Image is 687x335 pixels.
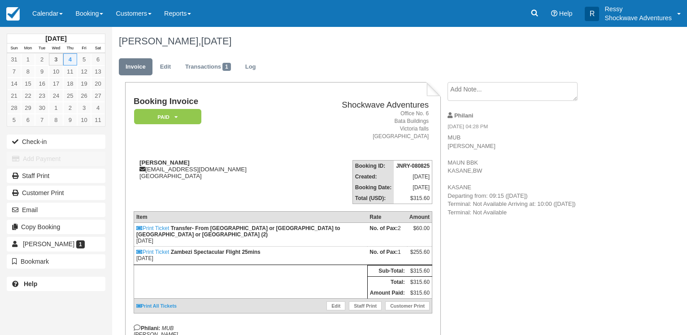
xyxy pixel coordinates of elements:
p: MUB [PERSON_NAME] MAUN BBK KASANE,BW KASANE Departing from: 09:15 ([DATE]) Terminal: Not Availabl... [448,134,599,217]
a: 7 [7,65,21,78]
strong: Philani [454,112,473,119]
a: 10 [49,65,63,78]
a: 2 [63,102,77,114]
a: Customer Print [385,301,430,310]
th: Created: [352,171,394,182]
a: Help [7,277,105,291]
a: 4 [63,53,77,65]
a: 6 [21,114,35,126]
div: $60.00 [409,225,430,239]
a: 1 [49,102,63,114]
strong: [PERSON_NAME] [139,159,190,166]
a: Staff Print [349,301,382,310]
td: [DATE] [394,171,432,182]
strong: JNRY-080825 [396,163,430,169]
a: 6 [91,53,105,65]
a: 18 [63,78,77,90]
td: 2 [367,223,407,247]
a: 21 [7,90,21,102]
strong: Philani: [134,325,160,331]
strong: Zambezi Spectacular Flight 25mins [171,249,261,255]
a: 30 [35,102,49,114]
td: [DATE] [134,223,367,247]
a: 3 [77,102,91,114]
a: Paid [134,109,198,125]
a: 17 [49,78,63,90]
p: Ressy [604,4,672,13]
a: 2 [35,53,49,65]
a: Edit [326,301,345,310]
div: R [585,7,599,21]
th: Sub-Total: [367,265,407,277]
strong: No. of Pax [370,225,398,231]
a: Print Ticket [136,249,169,255]
p: Shockwave Adventures [604,13,672,22]
a: 7 [35,114,49,126]
a: 31 [7,53,21,65]
td: [DATE] [394,182,432,193]
a: 16 [35,78,49,90]
th: Total (USD): [352,193,394,204]
th: Item [134,212,367,223]
a: 19 [77,78,91,90]
a: 3 [49,53,63,65]
address: Office No. 6 Bata Buildings Victoria falls [GEOGRAPHIC_DATA] [300,110,429,141]
a: 9 [63,114,77,126]
a: 8 [49,114,63,126]
a: 9 [35,65,49,78]
strong: Transfer- From [GEOGRAPHIC_DATA] or [GEOGRAPHIC_DATA] to [GEOGRAPHIC_DATA] or [GEOGRAPHIC_DATA] (2) [136,225,340,238]
span: [PERSON_NAME] [23,240,74,248]
div: [EMAIL_ADDRESS][DOMAIN_NAME] [GEOGRAPHIC_DATA] [134,159,296,179]
a: 11 [63,65,77,78]
td: $315.60 [394,193,432,204]
a: 28 [7,102,21,114]
a: [PERSON_NAME] 1 [7,237,105,251]
a: Transactions1 [178,58,238,76]
a: Edit [153,58,178,76]
a: 24 [49,90,63,102]
a: 20 [91,78,105,90]
a: 13 [91,65,105,78]
a: 14 [7,78,21,90]
a: 5 [77,53,91,65]
em: Paid [134,109,201,125]
a: 1 [21,53,35,65]
strong: No. of Pax [370,249,398,255]
th: Total: [367,277,407,288]
button: Copy Booking [7,220,105,234]
a: Staff Print [7,169,105,183]
th: Mon [21,44,35,53]
img: checkfront-main-nav-mini-logo.png [6,7,20,21]
th: Amount Paid: [367,287,407,299]
a: Customer Print [7,186,105,200]
a: Print Ticket [136,225,169,231]
a: 23 [35,90,49,102]
th: Booking Date: [352,182,394,193]
a: 10 [77,114,91,126]
i: Help [551,10,557,17]
button: Check-in [7,135,105,149]
a: 29 [21,102,35,114]
th: Fri [77,44,91,53]
th: Rate [367,212,407,223]
a: 4 [91,102,105,114]
button: Bookmark [7,254,105,269]
th: Sun [7,44,21,53]
a: 5 [7,114,21,126]
th: Amount [407,212,432,223]
th: Booking ID: [352,161,394,172]
b: Help [24,280,37,287]
span: Help [559,10,573,17]
a: Invoice [119,58,152,76]
th: Thu [63,44,77,53]
a: 15 [21,78,35,90]
span: 1 [222,63,231,71]
td: $315.60 [407,277,432,288]
td: $315.60 [407,265,432,277]
th: Wed [49,44,63,53]
td: $315.60 [407,287,432,299]
button: Email [7,203,105,217]
div: $255.60 [409,249,430,262]
a: 12 [77,65,91,78]
a: 8 [21,65,35,78]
